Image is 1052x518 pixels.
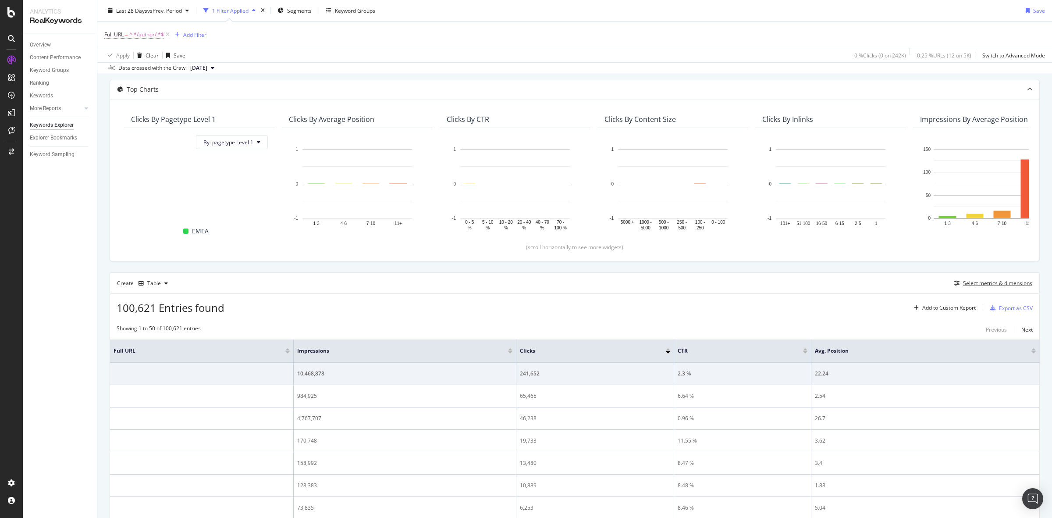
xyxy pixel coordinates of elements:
[678,347,790,355] span: CTR
[678,482,807,489] div: 8.48 %
[147,281,161,286] div: Table
[678,437,807,445] div: 11.55 %
[203,139,253,146] span: By: pagetype Level 1
[520,437,670,445] div: 19,733
[677,220,687,225] text: 250 -
[520,347,653,355] span: Clicks
[998,221,1006,226] text: 7-10
[174,51,185,59] div: Save
[447,115,489,124] div: Clicks By CTR
[554,225,567,230] text: 100 %
[163,48,185,62] button: Save
[987,301,1033,315] button: Export as CSV
[611,147,614,152] text: 1
[297,347,495,355] span: Impressions
[121,243,1029,251] div: (scroll horizontally to see more widgets)
[30,66,69,75] div: Keyword Groups
[796,221,810,226] text: 51-100
[815,414,1036,422] div: 26.7
[30,133,91,143] a: Explorer Bookmarks
[604,145,741,232] div: A chart.
[640,220,652,225] text: 1000 -
[212,7,249,14] div: 1 Filter Applied
[125,31,128,38] span: =
[129,29,164,41] span: ^.*/author/.*$
[447,145,583,232] svg: A chart.
[131,166,268,221] svg: A chart.
[979,48,1045,62] button: Switch to Advanced Mode
[1021,326,1033,333] div: Next
[30,79,91,88] a: Ranking
[769,147,771,152] text: 1
[762,115,813,124] div: Clicks By Inlinks
[944,221,951,226] text: 1-3
[117,300,224,315] span: 100,621 Entries found
[611,182,614,186] text: 0
[117,276,171,290] div: Create
[30,16,90,26] div: RealKeywords
[711,220,725,225] text: 0 - 100
[920,115,1028,124] div: Impressions By Average Position
[30,53,91,62] a: Content Performance
[187,63,218,73] button: [DATE]
[1022,488,1043,509] div: Open Intercom Messenger
[30,121,74,130] div: Keywords Explorer
[30,91,53,100] div: Keywords
[183,31,206,38] div: Add Filter
[520,459,670,467] div: 13,480
[621,220,634,225] text: 5000 +
[926,193,931,198] text: 50
[695,220,705,225] text: 100 -
[297,504,512,512] div: 73,835
[200,4,259,18] button: 1 Filter Applied
[678,414,807,422] div: 0.96 %
[196,135,268,149] button: By: pagetype Level 1
[678,459,807,467] div: 8.47 %
[815,370,1036,378] div: 22.24
[30,104,82,113] a: More Reports
[1033,7,1045,14] div: Save
[30,133,77,143] div: Explorer Bookmarks
[815,347,1018,355] span: Avg. Position
[697,225,704,230] text: 250
[289,115,374,124] div: Clicks By Average Position
[295,147,298,152] text: 1
[341,221,347,226] text: 4-6
[294,216,298,221] text: -1
[678,504,807,512] div: 8.46 %
[289,145,426,232] svg: A chart.
[855,221,861,226] text: 2-5
[522,225,526,230] text: %
[453,147,456,152] text: 1
[104,31,124,38] span: Full URL
[923,147,931,152] text: 150
[536,220,550,225] text: 40 - 70
[453,182,456,186] text: 0
[116,7,147,14] span: Last 28 Days
[482,220,494,225] text: 5 - 10
[641,225,651,230] text: 5000
[922,305,976,311] div: Add to Custom Report
[557,220,564,225] text: 70 -
[192,226,209,236] span: EMEA
[815,437,1036,445] div: 3.62
[762,145,899,232] svg: A chart.
[147,7,182,14] span: vs Prev. Period
[30,150,91,159] a: Keyword Sampling
[134,48,159,62] button: Clear
[678,370,807,378] div: 2.3 %
[394,221,402,226] text: 11+
[297,392,512,400] div: 984,925
[297,482,512,489] div: 128,383
[190,64,207,72] span: 2025 Sep. 15th
[30,53,81,62] div: Content Performance
[335,7,375,14] div: Keyword Groups
[520,504,670,512] div: 6,253
[678,392,807,400] div: 6.64 %
[951,278,1032,289] button: Select metrics & dimensions
[678,225,686,230] text: 500
[910,301,976,315] button: Add to Custom Report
